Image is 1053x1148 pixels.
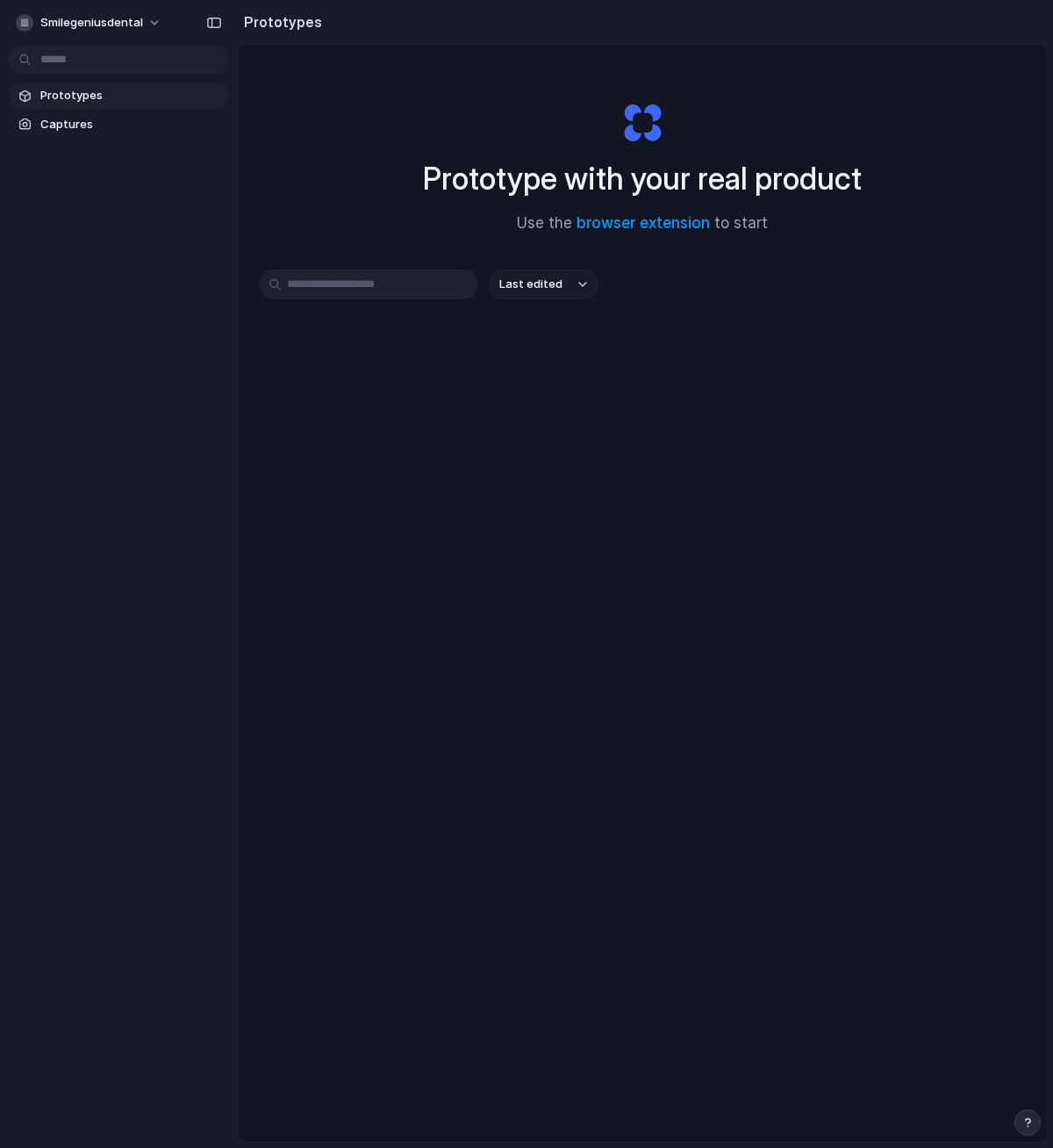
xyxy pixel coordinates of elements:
[9,111,228,138] a: Captures
[423,155,862,202] h1: Prototype with your real product
[9,9,170,37] button: smilegeniusdental
[40,87,221,104] span: Prototypes
[237,11,322,32] h2: Prototypes
[40,14,143,32] span: smilegeniusdental
[40,116,221,133] span: Captures
[517,212,768,235] span: Use the to start
[499,276,562,293] span: Last edited
[9,83,228,109] a: Prototypes
[489,269,598,299] button: Last edited
[577,214,710,232] a: browser extension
